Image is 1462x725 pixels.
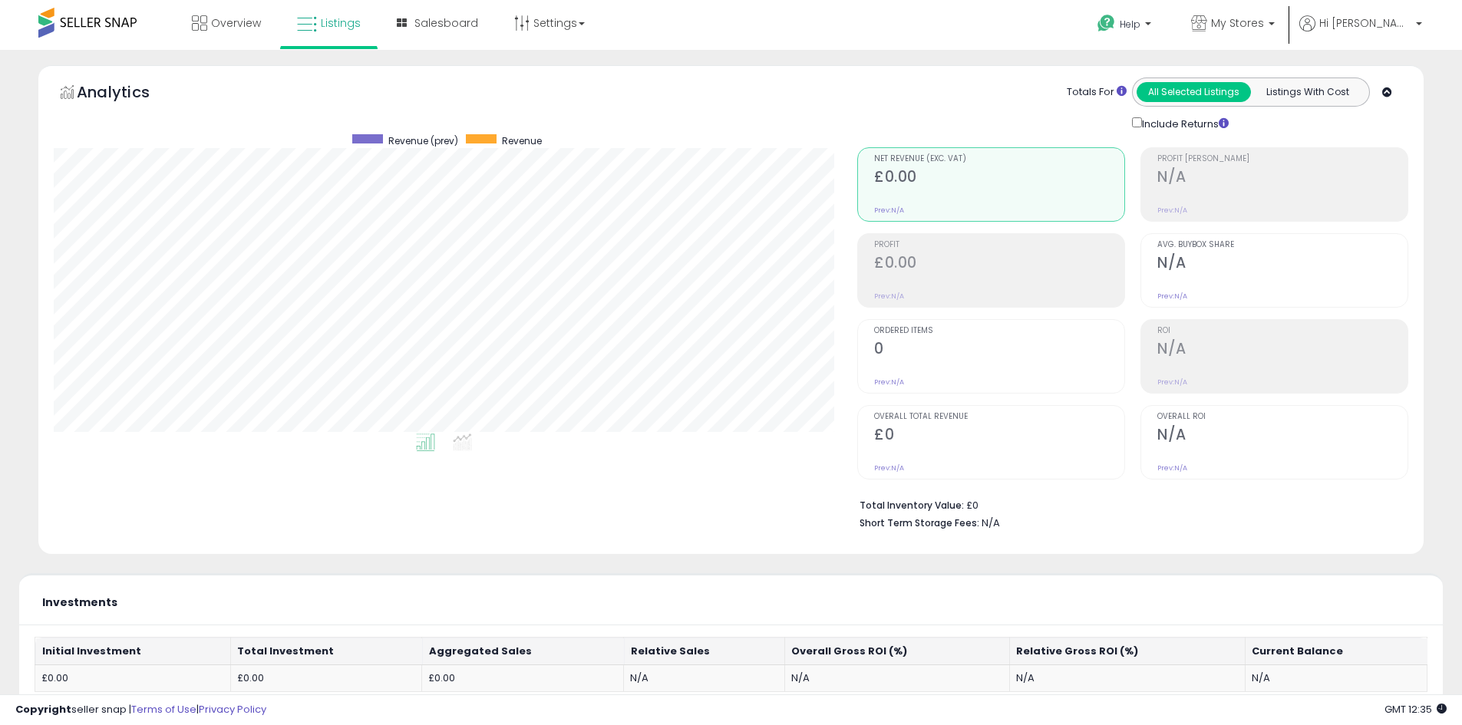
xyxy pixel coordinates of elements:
[874,254,1124,275] h2: £0.00
[1120,18,1140,31] span: Help
[874,168,1124,189] h2: £0.00
[874,206,904,215] small: Prev: N/A
[874,426,1124,447] h2: £0
[211,15,261,31] span: Overview
[199,702,266,717] a: Privacy Policy
[414,15,478,31] span: Salesboard
[1009,638,1245,665] th: Relative Gross ROI (%)
[321,15,361,31] span: Listings
[1157,463,1187,473] small: Prev: N/A
[874,155,1124,163] span: Net Revenue (Exc. VAT)
[15,702,71,717] strong: Copyright
[131,702,196,717] a: Terms of Use
[1157,426,1408,447] h2: N/A
[35,664,231,692] td: £0.00
[1157,241,1408,249] span: Avg. Buybox Share
[982,516,1000,530] span: N/A
[388,134,458,147] span: Revenue (prev)
[42,597,117,608] h5: Investments
[1157,168,1408,189] h2: N/A
[230,664,421,692] td: £0.00
[874,413,1124,421] span: Overall Total Revenue
[1009,664,1245,692] td: N/A
[624,664,784,692] td: N/A
[230,638,421,665] th: Total Investment
[1097,14,1116,33] i: Get Help
[1319,15,1411,31] span: Hi [PERSON_NAME]
[1157,340,1408,361] h2: N/A
[1085,2,1167,50] a: Help
[1157,377,1187,387] small: Prev: N/A
[874,340,1124,361] h2: 0
[1250,82,1365,102] button: Listings With Cost
[15,703,266,717] div: seller snap | |
[1157,206,1187,215] small: Prev: N/A
[1245,664,1427,692] td: N/A
[1299,15,1422,50] a: Hi [PERSON_NAME]
[422,638,624,665] th: Aggregated Sales
[1157,292,1187,301] small: Prev: N/A
[1067,85,1127,100] div: Totals For
[502,134,542,147] span: Revenue
[874,292,904,301] small: Prev: N/A
[784,664,1009,692] td: N/A
[1211,15,1264,31] span: My Stores
[860,499,964,512] b: Total Inventory Value:
[1157,155,1408,163] span: Profit [PERSON_NAME]
[35,638,231,665] th: Initial Investment
[1384,702,1447,717] span: 2025-08-16 12:35 GMT
[422,664,624,692] td: £0.00
[1245,638,1427,665] th: Current Balance
[874,327,1124,335] span: Ordered Items
[77,81,180,107] h5: Analytics
[874,377,904,387] small: Prev: N/A
[624,638,784,665] th: Relative Sales
[874,241,1124,249] span: Profit
[1120,114,1247,132] div: Include Returns
[860,516,979,529] b: Short Term Storage Fees:
[1157,413,1408,421] span: Overall ROI
[784,638,1009,665] th: Overall Gross ROI (%)
[874,463,904,473] small: Prev: N/A
[1157,327,1408,335] span: ROI
[1157,254,1408,275] h2: N/A
[1137,82,1251,102] button: All Selected Listings
[860,495,1397,513] li: £0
